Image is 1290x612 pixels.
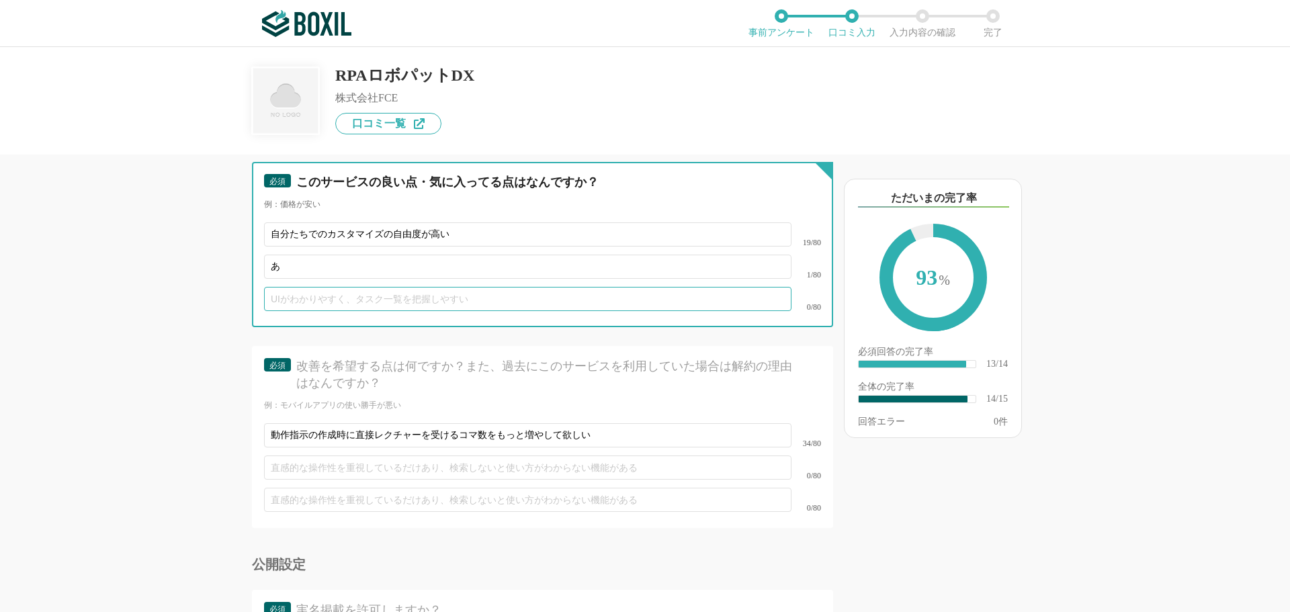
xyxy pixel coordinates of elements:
[791,439,821,447] div: 34/80
[264,423,791,447] input: 直感的な操作性を重視しているだけあり、検索しないと使い方がわからない機能がある
[994,417,1008,427] div: 件
[994,417,998,427] span: 0
[335,113,441,134] a: 口コミ一覧
[264,222,791,247] input: UIがわかりやすく、タスク一覧を把握しやすい
[816,9,887,38] li: 口コミ入力
[264,488,791,512] input: 直感的な操作性を重視しているだけあり、検索しないと使い方がわからない機能がある
[859,396,967,402] div: ​
[269,177,286,186] span: 必須
[269,361,286,370] span: 必須
[791,504,821,512] div: 0/80
[264,400,821,411] div: 例：モバイルアプリの使い勝手が悪い
[264,199,821,210] div: 例：価格が安い
[746,9,816,38] li: 事前アンケート
[252,558,833,571] div: 公開設定
[986,394,1008,404] div: 14/15
[264,287,791,311] input: UIがわかりやすく、タスク一覧を把握しやすい
[858,417,905,427] div: 回答エラー
[986,359,1008,369] div: 13/14
[264,455,791,480] input: 直感的な操作性を重視しているだけあり、検索しないと使い方がわからない機能がある
[791,303,821,311] div: 0/80
[335,93,474,103] div: 株式会社FCE
[791,472,821,480] div: 0/80
[791,238,821,247] div: 19/80
[858,190,1009,208] div: ただいまの完了率
[858,382,1008,394] div: 全体の完了率
[262,10,351,37] img: ボクシルSaaS_ロゴ
[264,255,791,279] input: UIがわかりやすく、タスク一覧を把握しやすい
[335,67,474,83] div: RPAロボパットDX
[939,273,950,288] span: %
[352,118,406,129] span: 口コミ一覧
[893,237,974,320] span: 93
[887,9,957,38] li: 入力内容の確認
[296,358,798,392] div: 改善を希望する点は何ですか？また、過去にこのサービスを利用していた場合は解約の理由はなんですか？
[859,361,966,367] div: ​
[957,9,1028,38] li: 完了
[791,271,821,279] div: 1/80
[858,347,1008,359] div: 必須回答の完了率
[296,174,798,191] div: このサービスの良い点・気に入ってる点はなんですか？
